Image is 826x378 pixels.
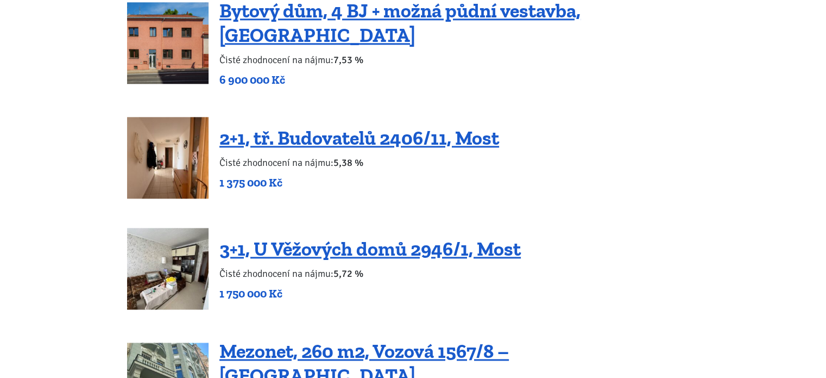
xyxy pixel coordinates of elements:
[219,286,521,301] p: 1 750 000 Kč
[333,157,363,169] b: 5,38 %
[333,268,363,280] b: 5,72 %
[333,54,363,66] b: 7,53 %
[219,237,521,261] a: 3+1, U Věžových domů 2946/1, Most
[219,52,699,67] p: Čisté zhodnocení na nájmu:
[219,126,499,150] a: 2+1, tř. Budovatelů 2406/11, Most
[219,266,521,281] p: Čisté zhodnocení na nájmu:
[219,72,699,88] p: 6 900 000 Kč
[219,175,499,190] p: 1 375 000 Kč
[219,155,499,170] p: Čisté zhodnocení na nájmu:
